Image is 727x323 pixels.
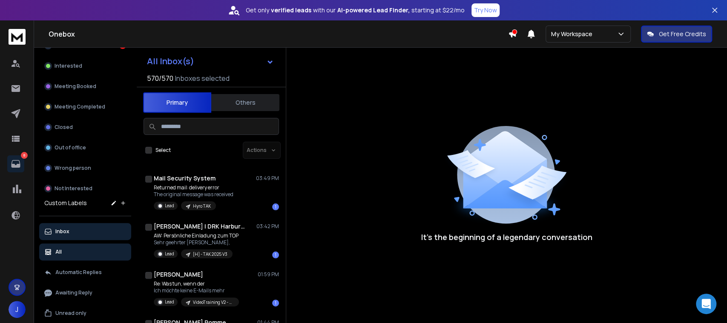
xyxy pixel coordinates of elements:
[175,73,230,83] h3: Inboxes selected
[271,6,311,14] strong: verified leads
[55,83,96,90] p: Meeting Booked
[55,269,102,276] p: Automatic Replies
[154,239,239,246] p: Sehr geehrter [PERSON_NAME],
[49,29,508,39] h1: Onebox
[154,270,203,279] h1: [PERSON_NAME]
[140,53,281,70] button: All Inbox(s)
[337,6,410,14] strong: AI-powered Lead Finder,
[659,30,706,38] p: Get Free Credits
[165,251,174,257] p: Lead
[155,147,171,154] label: Select
[55,289,92,296] p: Awaiting Reply
[39,223,131,240] button: Inbox
[39,57,131,74] button: Interested
[39,243,131,260] button: All
[193,203,211,209] p: Hyro TAK
[39,98,131,115] button: Meeting Completed
[39,264,131,281] button: Automatic Replies
[9,301,26,318] button: J
[7,155,24,172] a: 8
[154,287,239,294] p: Ich möchte keine E-Mails mehr
[39,284,131,301] button: Awaiting Reply
[55,103,105,110] p: Meeting Completed
[55,228,69,235] p: Inbox
[211,93,279,112] button: Others
[272,252,279,258] div: 1
[44,199,87,207] h3: Custom Labels
[154,280,239,287] p: Re: Was tun, wenn der
[471,3,500,17] button: Try Now
[641,26,712,43] button: Get Free Credits
[272,203,279,210] div: 1
[39,160,131,177] button: Wrong person
[55,249,62,255] p: All
[55,124,73,131] p: Closed
[55,144,86,151] p: Out of office
[421,231,592,243] p: It’s the beginning of a legendary conversation
[9,29,26,45] img: logo
[55,63,82,69] p: Interested
[55,165,91,172] p: Wrong person
[165,299,174,305] p: Lead
[193,251,227,257] p: [H] - TAK 2025 V3
[154,191,233,198] p: The original message was received
[258,271,279,278] p: 01:59 PM
[147,73,173,83] span: 570 / 570
[154,174,216,183] h1: Mail Security System
[246,6,465,14] p: Get only with our starting at $22/mo
[39,180,131,197] button: Not Interested
[147,57,194,66] h1: All Inbox(s)
[21,152,28,159] p: 8
[39,119,131,136] button: Closed
[474,6,497,14] p: Try Now
[39,305,131,322] button: Unread only
[39,78,131,95] button: Meeting Booked
[272,300,279,306] div: 1
[154,232,239,239] p: AW: Persönliche Einladung zum TOP
[256,223,279,230] p: 03:42 PM
[39,139,131,156] button: Out of office
[193,299,234,306] p: VideoTraining V2 - Geschäftsführer
[696,294,716,314] div: Open Intercom Messenger
[551,30,596,38] p: My Workspace
[55,310,86,317] p: Unread only
[143,92,211,113] button: Primary
[165,203,174,209] p: Lead
[154,184,233,191] p: Returned mail: delivery error
[154,222,247,231] h1: [PERSON_NAME] | DRK Harburg-Land e.V.
[256,175,279,182] p: 03:49 PM
[55,185,92,192] p: Not Interested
